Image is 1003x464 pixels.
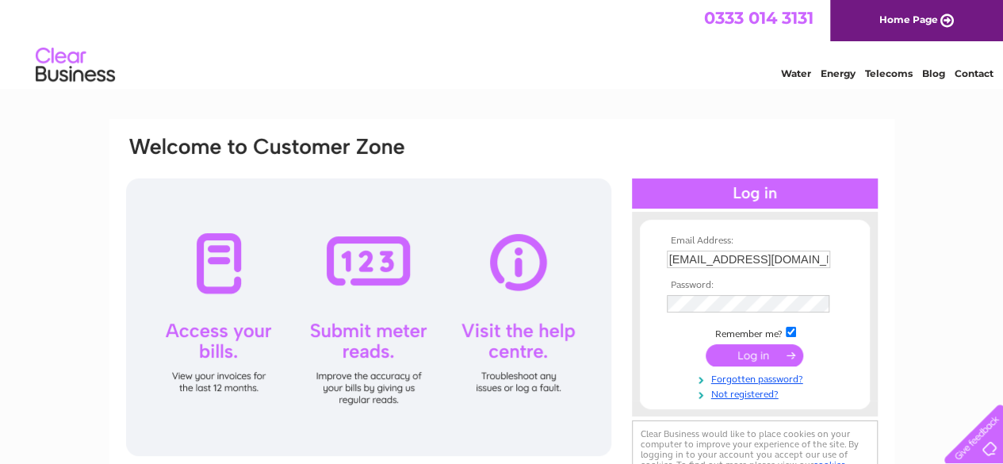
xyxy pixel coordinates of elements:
div: Clear Business is a trading name of Verastar Limited (registered in [GEOGRAPHIC_DATA] No. 3667643... [128,9,877,77]
img: logo.png [35,41,116,90]
td: Remember me? [663,324,847,340]
a: Contact [955,67,993,79]
th: Password: [663,280,847,291]
th: Email Address: [663,236,847,247]
a: Forgotten password? [667,370,847,385]
a: Energy [821,67,856,79]
input: Submit [706,344,803,366]
a: 0333 014 3131 [704,8,814,28]
a: Telecoms [865,67,913,79]
a: Water [781,67,811,79]
a: Not registered? [667,385,847,401]
a: Blog [922,67,945,79]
